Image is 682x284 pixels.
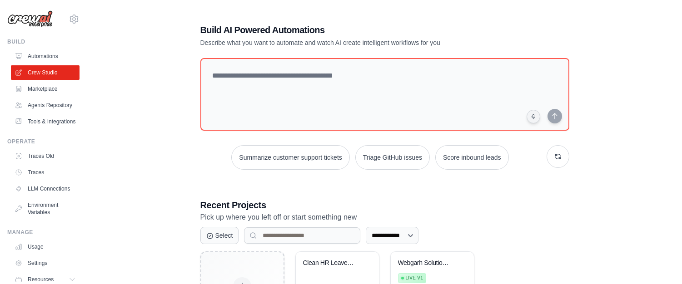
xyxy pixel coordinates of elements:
p: Pick up where you left off or start something new [200,211,569,223]
button: Select [200,227,239,244]
a: LLM Connections [11,181,80,196]
a: Agents Repository [11,98,80,113]
h1: Build AI Powered Automations [200,24,506,36]
h3: Recent Projects [200,199,569,211]
div: Manage [7,229,80,236]
a: Environment Variables [11,198,80,220]
button: Score inbound leads [435,145,509,170]
a: Automations [11,49,80,64]
div: Clean HR Leave Policy ChromaDB Chatbot [303,259,358,267]
span: Resources [28,276,54,283]
div: Webgarh Solutions Leave Policy Chatbot [398,259,453,267]
p: Describe what you want to automate and watch AI create intelligent workflows for you [200,38,506,47]
a: Usage [11,240,80,254]
button: Click to speak your automation idea [527,110,540,123]
a: Marketplace [11,82,80,96]
iframe: Chat Widget [637,240,682,284]
img: Logo [7,10,53,28]
button: Get new suggestions [547,145,569,168]
a: Crew Studio [11,65,80,80]
button: Triage GitHub issues [355,145,430,170]
a: Traces Old [11,149,80,163]
a: Settings [11,256,80,270]
a: Tools & Integrations [11,114,80,129]
span: Live v1 [406,274,423,282]
a: Traces [11,165,80,180]
div: Build [7,38,80,45]
div: Operate [7,138,80,145]
button: Summarize customer support tickets [231,145,349,170]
